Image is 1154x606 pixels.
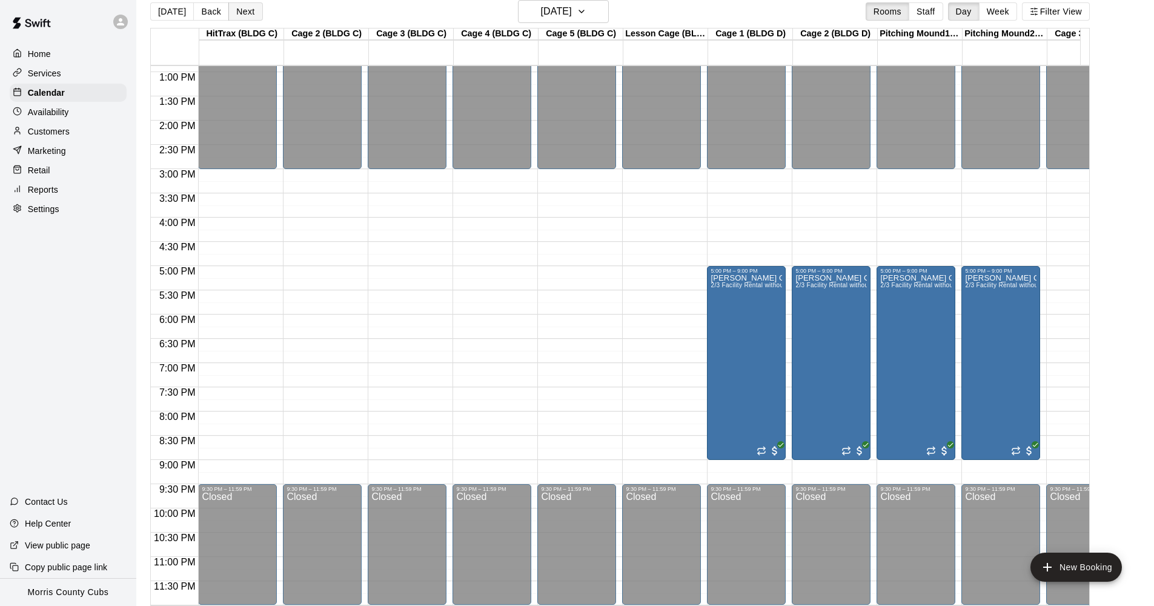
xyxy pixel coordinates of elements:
div: 9:30 PM – 11:59 PM [965,486,1036,492]
div: Lesson Cage (BLDG C) [623,28,708,40]
div: Cage 4 (BLDG C) [454,28,539,40]
div: 9:30 PM – 11:59 PM [1050,486,1121,492]
span: 2/3 Facility Rental without Machines (BLDG D) [880,282,1014,288]
span: 5:30 PM [156,290,199,301]
span: 9:00 PM [156,460,199,470]
button: [DATE] [150,2,194,21]
div: 5:00 PM – 9:00 PM [880,268,952,274]
span: Recurring event [841,446,851,456]
p: Customers [28,125,70,138]
span: 2/3 Facility Rental without Machines (BLDG D) [795,282,929,288]
p: Home [28,48,51,60]
span: 10:00 PM [151,508,198,519]
div: 9:30 PM – 11:59 PM: Closed [537,484,616,605]
span: All customers have paid [854,445,866,457]
button: Staff [909,2,943,21]
div: 9:30 PM – 11:59 PM [287,486,358,492]
div: HitTrax (BLDG C) [199,28,284,40]
span: 6:30 PM [156,339,199,349]
span: 2:30 PM [156,145,199,155]
span: All customers have paid [769,445,781,457]
a: Retail [10,161,127,179]
a: Marketing [10,142,127,160]
span: Recurring event [1011,446,1021,456]
button: Filter View [1022,2,1090,21]
div: Cage 3 (BLDG C) [369,28,454,40]
span: 10:30 PM [151,533,198,543]
div: 5:00 PM – 9:00 PM: Ani Ramos Catching Academy [961,266,1040,460]
div: 9:30 PM – 11:59 PM: Closed [198,484,277,605]
a: Reports [10,181,127,199]
div: Cage 2 (BLDG C) [284,28,369,40]
span: 3:30 PM [156,193,199,204]
p: Services [28,67,61,79]
button: Back [193,2,229,21]
p: Copy public page link [25,561,107,573]
p: Contact Us [25,496,68,508]
div: Pitching Mound2 (BLDG D) [963,28,1047,40]
span: 7:00 PM [156,363,199,373]
span: All customers have paid [938,445,950,457]
span: Recurring event [757,446,766,456]
a: Settings [10,200,127,218]
div: 5:00 PM – 9:00 PM: Ani Ramos Catching Academy [792,266,870,460]
span: Recurring event [926,446,936,456]
div: 9:30 PM – 11:59 PM: Closed [707,484,786,605]
div: Availability [10,103,127,121]
p: Help Center [25,518,71,530]
div: Cage 2 (BLDG D) [793,28,878,40]
p: Reports [28,184,58,196]
span: 2/3 Facility Rental without Machines (BLDG D) [711,282,844,288]
span: 4:30 PM [156,242,199,252]
a: Customers [10,122,127,141]
span: 11:00 PM [151,557,198,567]
div: 9:30 PM – 11:59 PM [541,486,612,492]
div: 9:30 PM – 11:59 PM: Closed [877,484,955,605]
h6: [DATE] [541,3,572,20]
div: 5:00 PM – 9:00 PM [965,268,1036,274]
div: 9:30 PM – 11:59 PM: Closed [792,484,870,605]
div: Pitching Mound1 (BLDG D) [878,28,963,40]
span: 6:00 PM [156,315,199,325]
button: add [1030,553,1122,582]
div: 9:30 PM – 11:59 PM [880,486,952,492]
div: 9:30 PM – 11:59 PM: Closed [961,484,1040,605]
p: Availability [28,106,69,118]
a: Home [10,45,127,63]
button: Day [948,2,980,21]
div: 5:00 PM – 9:00 PM: Ani Ramos Catching Academy [877,266,955,460]
div: 9:30 PM – 11:59 PM [711,486,782,492]
button: Week [979,2,1017,21]
span: 11:30 PM [151,581,198,591]
div: 5:00 PM – 9:00 PM: Ani Ramos Catching Academy [707,266,786,460]
div: 9:30 PM – 11:59 PM [371,486,443,492]
div: 9:30 PM – 11:59 PM: Closed [368,484,446,605]
a: Calendar [10,84,127,102]
span: 3:00 PM [156,169,199,179]
div: Cage 1 (BLDG D) [708,28,793,40]
div: 9:30 PM – 11:59 PM: Closed [283,484,362,605]
div: 9:30 PM – 11:59 PM: Closed [622,484,701,605]
span: 2/3 Facility Rental without Machines (BLDG D) [965,282,1099,288]
p: Marketing [28,145,66,157]
div: 9:30 PM – 11:59 PM: Closed [1046,484,1125,605]
div: Cage 3 (BLDG D) [1047,28,1132,40]
span: 1:00 PM [156,72,199,82]
div: 5:00 PM – 9:00 PM [795,268,867,274]
span: 7:30 PM [156,387,199,398]
a: Services [10,64,127,82]
span: 1:30 PM [156,96,199,107]
div: Cage 5 (BLDG C) [539,28,623,40]
p: Settings [28,203,59,215]
div: 9:30 PM – 11:59 PM [456,486,528,492]
p: View public page [25,539,90,551]
div: 5:00 PM – 9:00 PM [711,268,782,274]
